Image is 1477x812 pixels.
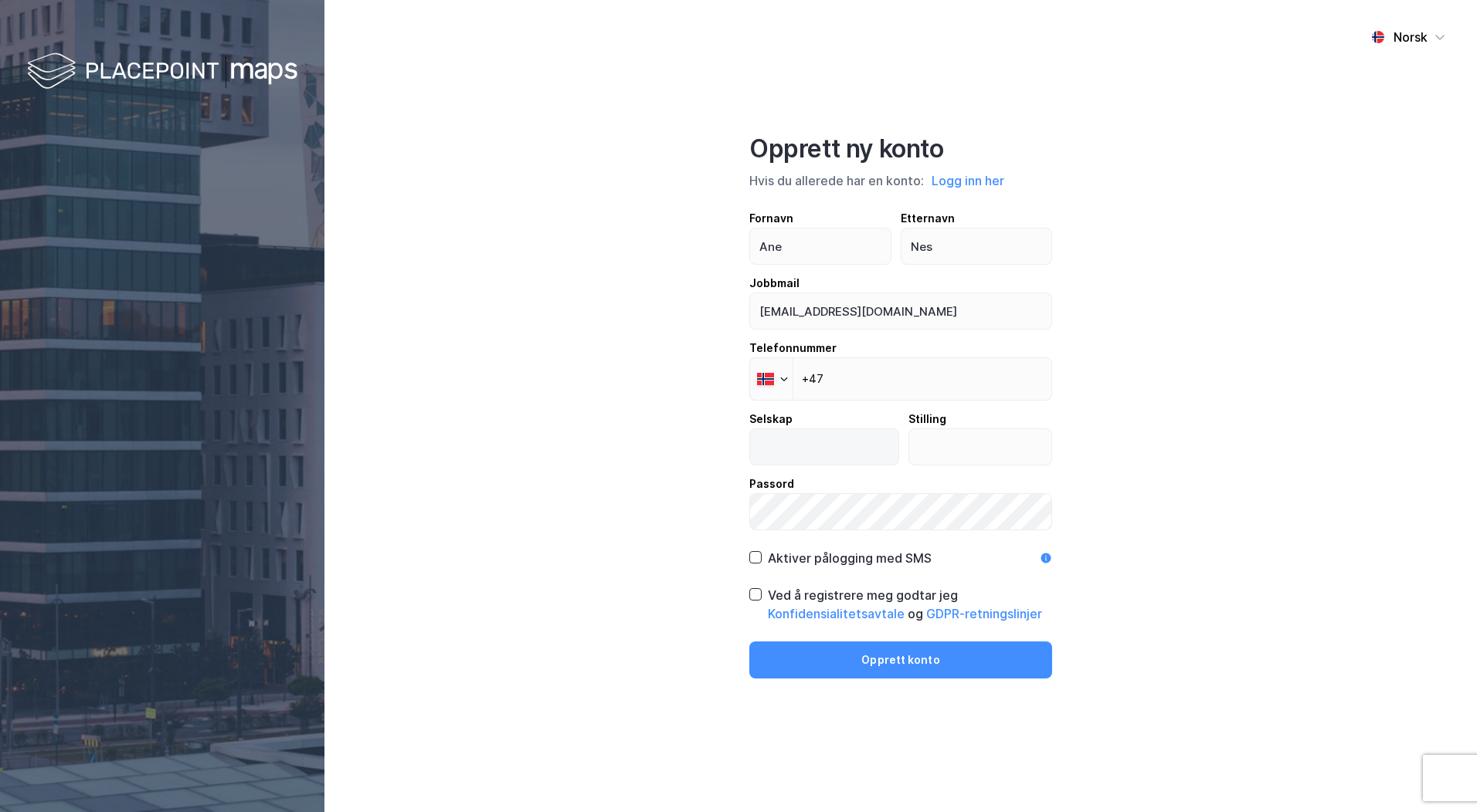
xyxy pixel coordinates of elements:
[927,171,1009,191] button: Logg inn her
[749,641,1052,678] button: Opprett konto
[749,410,899,428] div: Selskap
[1400,738,1477,812] iframe: Chat Widget
[749,134,1052,164] div: Opprett ny konto
[749,209,891,228] div: Fornavn
[768,549,932,567] div: Aktiver pålogging med SMS
[749,274,1052,293] div: Jobbmail
[1400,738,1477,812] div: Kontrollprogram for chat
[749,339,1052,357] div: Telefonnummer
[749,357,1052,401] input: Telefonnummer
[749,171,1052,191] div: Hvis du allerede har en konto:
[749,475,1052,493] div: Passord
[1394,28,1428,46] div: Norsk
[750,358,793,400] div: Norway: + 47
[27,49,297,95] img: logo-white.f07954bde2210d2a523dddb988cd2aa7.svg
[908,410,1053,428] div: Stilling
[901,209,1053,228] div: Etternavn
[768,586,1052,623] div: Ved å registrere meg godtar jeg og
